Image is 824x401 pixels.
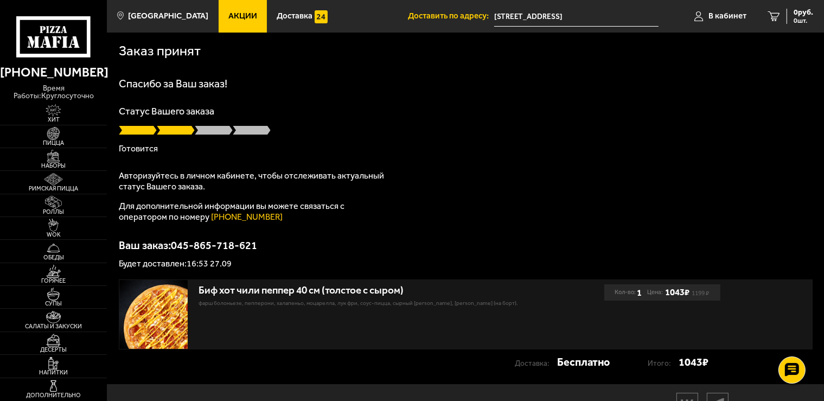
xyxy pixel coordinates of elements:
p: фарш болоньезе, пепперони, халапеньо, моцарелла, лук фри, соус-пицца, сырный [PERSON_NAME], [PERS... [199,299,523,308]
b: 1 [637,284,642,301]
a: [PHONE_NUMBER] [211,212,283,222]
p: Готовится [119,144,813,153]
span: [GEOGRAPHIC_DATA] [128,12,208,20]
span: 0 руб. [794,9,813,16]
span: В кабинет [708,12,746,20]
p: Для дополнительной информации вы можете связаться с оператором по номеру [119,201,390,222]
p: Статус Вашего заказа [119,106,813,116]
p: Будет доставлен: 16:53 27.09 [119,259,813,268]
h1: Спасибо за Ваш заказ! [119,78,813,89]
img: 15daf4d41897b9f0e9f617042186c801.svg [315,10,328,23]
p: Доставка: [515,355,557,371]
h1: Заказ принят [119,44,201,58]
s: 1199 ₽ [692,291,710,295]
input: Ваш адрес доставки [494,7,659,27]
strong: 1043 ₽ [679,354,708,370]
p: Ваш заказ: 045-865-718-621 [119,240,813,251]
strong: Бесплатно [557,354,610,370]
p: Авторизуйтесь в личном кабинете, чтобы отслеживать актуальный статус Вашего заказа. [119,170,390,192]
span: Цена: [648,284,663,301]
span: 0 шт. [794,17,813,24]
b: 1043 ₽ [666,287,690,298]
span: Акции [228,12,257,20]
span: Доставить по адресу: [408,12,494,20]
div: Биф хот чили пеппер 40 см (толстое с сыром) [199,284,523,297]
p: Итого: [648,355,679,371]
span: Доставка [277,12,312,20]
div: Кол-во: [615,284,642,301]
